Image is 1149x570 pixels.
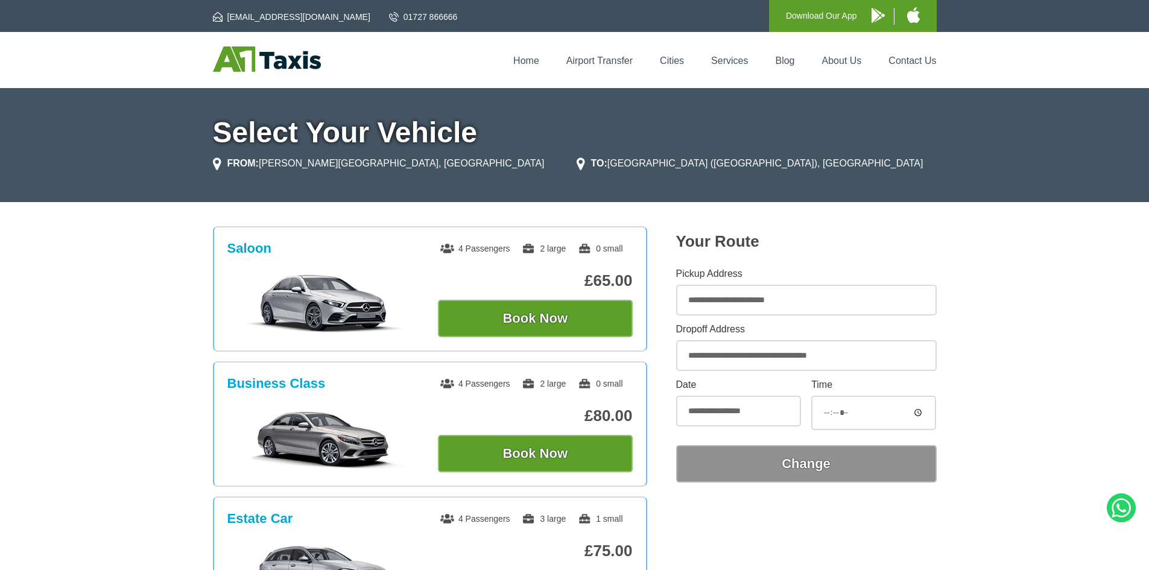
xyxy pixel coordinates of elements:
h1: Select Your Vehicle [213,118,937,147]
label: Pickup Address [676,269,937,279]
li: [PERSON_NAME][GEOGRAPHIC_DATA], [GEOGRAPHIC_DATA] [213,156,545,171]
button: Book Now [438,435,633,472]
h3: Business Class [227,376,326,391]
span: 3 large [522,514,566,524]
img: A1 Taxis St Albans LTD [213,46,321,72]
button: Change [676,445,937,483]
h2: Your Route [676,232,937,251]
p: £65.00 [438,271,633,290]
strong: FROM: [227,158,259,168]
span: 0 small [578,244,622,253]
span: 0 small [578,379,622,388]
a: About Us [822,55,862,66]
h3: Saloon [227,241,271,256]
span: 1 small [578,514,622,524]
label: Dropoff Address [676,325,937,334]
img: Business Class [233,408,415,469]
a: Airport Transfer [566,55,633,66]
label: Time [811,380,936,390]
li: [GEOGRAPHIC_DATA] ([GEOGRAPHIC_DATA]), [GEOGRAPHIC_DATA] [577,156,923,171]
p: £75.00 [438,542,633,560]
span: 4 Passengers [440,514,510,524]
h3: Estate Car [227,511,293,527]
span: 4 Passengers [440,244,510,253]
p: £80.00 [438,407,633,425]
a: Blog [775,55,794,66]
button: Book Now [438,300,633,337]
a: Contact Us [888,55,936,66]
a: Home [513,55,539,66]
a: Services [711,55,748,66]
img: A1 Taxis Android App [872,8,885,23]
strong: TO: [591,158,607,168]
span: 4 Passengers [440,379,510,388]
p: Download Our App [786,8,857,24]
a: 01727 866666 [389,11,458,23]
img: A1 Taxis iPhone App [907,7,920,23]
img: Saloon [233,273,415,334]
a: [EMAIL_ADDRESS][DOMAIN_NAME] [213,11,370,23]
label: Date [676,380,801,390]
span: 2 large [522,379,566,388]
a: Cities [660,55,684,66]
span: 2 large [522,244,566,253]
